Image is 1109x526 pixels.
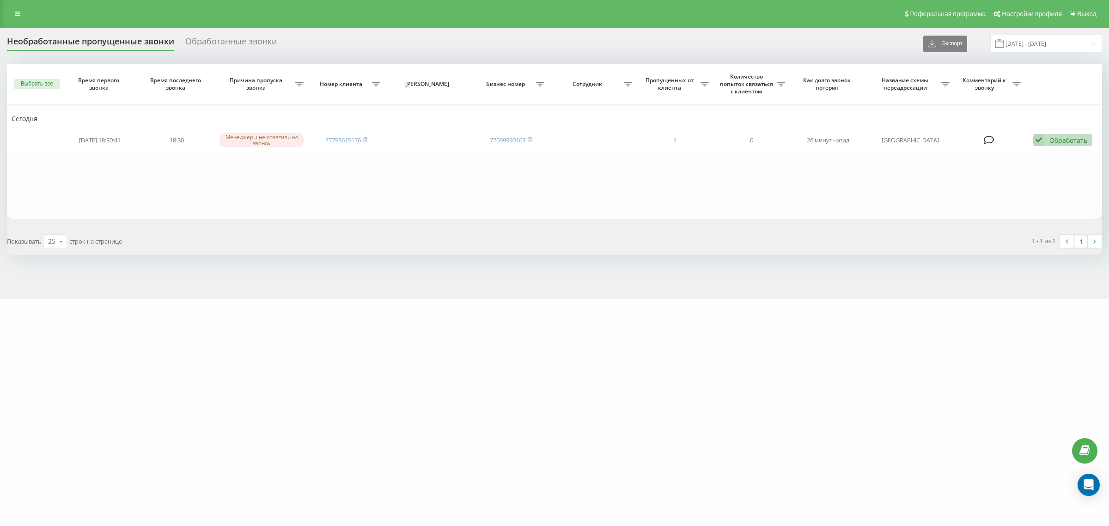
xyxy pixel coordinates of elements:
[1049,136,1087,145] div: Обработать
[637,128,713,153] td: 1
[138,128,215,153] td: 18:30
[7,112,1102,126] td: Сегодня
[1002,10,1062,18] span: Настройки профиля
[1032,236,1055,245] div: 1 - 1 из 1
[146,77,207,91] span: Время последнего звонка
[477,80,536,88] span: Бизнес номер
[69,237,122,245] span: строк на странице
[7,37,174,51] div: Необработанные пропущенные звонки
[219,133,303,147] div: Менеджеры не ответили на звонок
[313,80,372,88] span: Номер клиента
[798,77,859,91] span: Как долго звонок потерян
[325,136,361,144] a: 77753615176
[62,128,139,153] td: [DATE] 18:30:41
[14,79,60,89] button: Выбрать все
[185,37,277,51] div: Обработанные звонки
[871,77,941,91] span: Название схемы переадресации
[393,80,464,88] span: [PERSON_NAME]
[910,10,986,18] span: Реферальная программа
[554,80,624,88] span: Сотрудник
[866,128,954,153] td: [GEOGRAPHIC_DATA]
[790,128,866,153] td: 26 минут назад
[490,136,525,144] a: 77009990103
[70,77,130,91] span: Время первого звонка
[923,36,967,52] button: Экспорт
[641,77,701,91] span: Пропущенных от клиента
[219,77,295,91] span: Причина пропуска звонка
[959,77,1012,91] span: Комментарий к звонку
[1078,474,1100,496] div: Open Intercom Messenger
[713,128,790,153] td: 0
[7,237,42,245] span: Показывать
[1077,10,1097,18] span: Выход
[48,237,55,246] div: 25
[718,73,777,95] span: Количество попыток связаться с клиентом
[1074,235,1088,248] a: 1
